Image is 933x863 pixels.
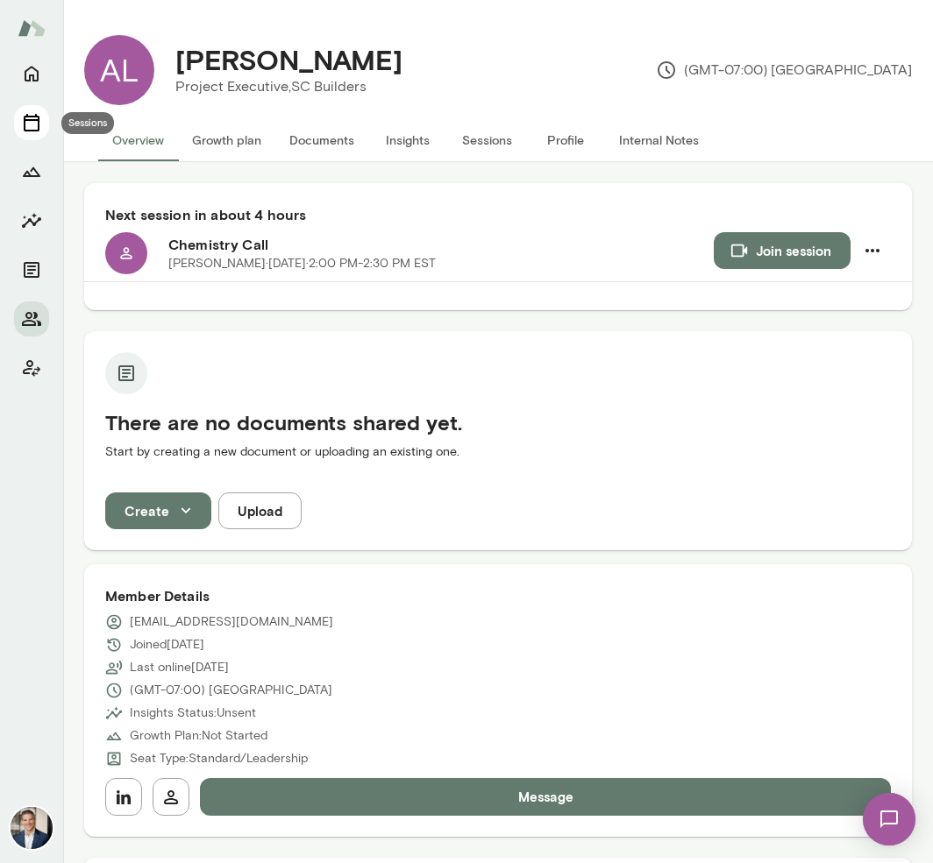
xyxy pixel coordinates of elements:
button: Documents [275,119,368,161]
button: Insights [368,119,447,161]
button: Create [105,492,211,529]
div: AL [84,35,154,105]
button: Insights [14,203,49,238]
button: Profile [526,119,605,161]
p: Project Executive, SC Builders [175,76,402,97]
h5: There are no documents shared yet. [105,408,891,436]
button: Message [200,778,891,815]
h6: Next session in about 4 hours [105,204,891,225]
p: (GMT-07:00) [GEOGRAPHIC_DATA] [656,60,912,81]
img: Mark Zschocke [11,807,53,849]
p: (GMT-07:00) [GEOGRAPHIC_DATA] [130,682,332,699]
button: Internal Notes [605,119,713,161]
p: [PERSON_NAME] · [DATE] · 2:00 PM-2:30 PM EST [168,255,436,272]
button: Client app [14,350,49,386]
button: Sessions [447,119,526,161]
h6: Chemistry Call [168,234,714,255]
button: Join session [714,232,851,269]
button: Home [14,56,49,91]
p: Last online [DATE] [130,659,229,676]
p: Joined [DATE] [130,636,204,654]
button: Members [14,301,49,336]
button: Sessions [14,105,49,140]
button: Growth Plan [14,154,49,189]
button: Documents [14,252,49,287]
p: Insights Status: Unsent [130,704,256,722]
h4: [PERSON_NAME] [175,43,402,76]
p: [EMAIL_ADDRESS][DOMAIN_NAME] [130,613,333,631]
img: Mento [18,11,46,45]
h6: Member Details [105,585,891,606]
button: Upload [218,492,302,529]
button: Growth plan [178,119,275,161]
p: Seat Type: Standard/Leadership [130,750,308,768]
button: Overview [98,119,178,161]
p: Start by creating a new document or uploading an existing one. [105,443,891,461]
div: Sessions [61,112,114,134]
p: Growth Plan: Not Started [130,727,267,745]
